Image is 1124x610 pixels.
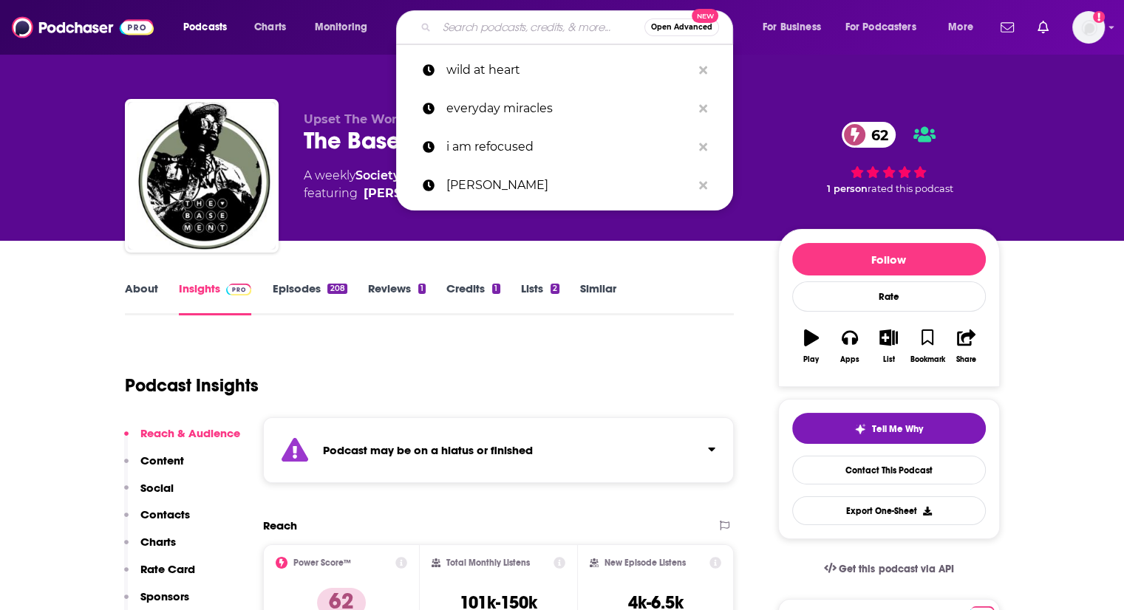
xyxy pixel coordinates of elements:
button: tell me why sparkleTell Me Why [792,413,986,444]
strong: Podcast may be on a hiatus or finished [323,443,533,457]
span: More [948,17,973,38]
button: Follow [792,243,986,275]
div: Apps [840,355,859,364]
span: For Podcasters [845,17,916,38]
button: Charts [124,535,176,562]
h2: Reach [263,518,297,532]
div: Bookmark [910,355,944,364]
svg: Add a profile image [1093,11,1105,23]
button: Content [124,453,184,481]
button: List [869,320,907,373]
a: [PERSON_NAME] [396,166,733,205]
button: Share [947,320,985,373]
span: New [692,9,718,23]
div: A weekly podcast [304,167,517,202]
a: Reviews1 [368,281,426,315]
div: Rate [792,281,986,312]
a: Get this podcast via API [812,551,966,587]
p: everyday miracles [446,89,692,128]
span: Charts [254,17,286,38]
a: Credits1 [446,281,500,315]
div: Play [803,355,819,364]
a: Show notifications dropdown [1032,15,1055,40]
a: Lists2 [521,281,559,315]
a: 62 [842,122,896,148]
button: Play [792,320,831,373]
button: open menu [938,16,992,39]
p: Contacts [140,507,190,521]
div: 208 [327,284,347,294]
span: rated this podcast [868,183,953,194]
span: 1 person [827,183,868,194]
a: everyday miracles [396,89,733,128]
div: List [883,355,895,364]
div: Share [956,355,976,364]
img: tell me why sparkle [854,423,866,435]
span: Get this podcast via API [839,563,953,575]
input: Search podcasts, credits, & more... [437,16,644,39]
img: Podchaser Pro [226,284,252,295]
h1: Podcast Insights [125,374,259,397]
div: 1 [418,284,426,294]
section: Click to expand status details [263,417,735,483]
span: featuring [304,185,517,202]
button: Export One-Sheet [792,496,986,525]
img: The Basement with Tim Ross [128,102,276,250]
span: Tell Me Why [872,423,923,435]
p: Sponsors [140,589,189,603]
a: [PERSON_NAME] [364,185,469,202]
span: Logged in as shcarlos [1072,11,1105,44]
h2: Total Monthly Listens [446,558,530,568]
span: Upset The World Studios [304,112,459,126]
button: open menu [304,16,386,39]
h2: Power Score™ [293,558,351,568]
div: Search podcasts, credits, & more... [410,10,747,44]
button: Show profile menu [1072,11,1105,44]
button: open menu [836,16,938,39]
a: Episodes208 [272,281,347,315]
span: Podcasts [183,17,227,38]
p: Social [140,481,174,495]
button: Contacts [124,507,190,535]
div: 1 [492,284,500,294]
span: 62 [856,122,896,148]
p: i am refocused [446,128,692,166]
a: About [125,281,158,315]
p: Charts [140,535,176,549]
a: Contact This Podcast [792,456,986,484]
a: Similar [580,281,616,315]
h2: New Episode Listens [604,558,686,568]
p: Rate Card [140,562,195,576]
button: Apps [831,320,869,373]
button: open menu [752,16,839,39]
button: Reach & Audience [124,426,240,453]
span: For Business [763,17,821,38]
p: Content [140,453,184,467]
button: Bookmark [908,320,947,373]
button: Open AdvancedNew [644,18,719,36]
img: User Profile [1072,11,1105,44]
button: Rate Card [124,562,195,589]
a: InsightsPodchaser Pro [179,281,252,315]
p: nicholas john [446,166,692,205]
span: Open Advanced [651,24,712,31]
a: wild at heart [396,51,733,89]
img: Podchaser - Follow, Share and Rate Podcasts [12,13,154,41]
button: Social [124,481,174,508]
span: Monitoring [315,17,367,38]
a: Show notifications dropdown [995,15,1020,40]
div: 2 [551,284,559,294]
a: Charts [245,16,295,39]
p: Reach & Audience [140,426,240,440]
button: open menu [173,16,246,39]
a: Society [355,168,400,182]
p: wild at heart [446,51,692,89]
a: i am refocused [396,128,733,166]
div: 62 1 personrated this podcast [778,112,1000,204]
